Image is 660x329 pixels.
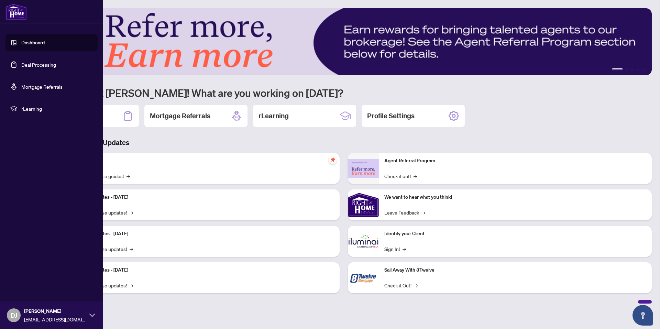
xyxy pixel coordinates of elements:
h2: Mortgage Referrals [150,111,210,121]
img: logo [5,3,27,20]
button: 4 [637,68,639,71]
a: Dashboard [21,40,45,46]
img: We want to hear what you think! [348,189,379,220]
a: Deal Processing [21,62,56,68]
span: rLearning [21,105,93,112]
button: 2 [626,68,628,71]
p: We want to hear what you think! [384,194,646,201]
span: → [130,245,133,253]
h3: Brokerage & Industry Updates [36,138,652,147]
img: Agent Referral Program [348,159,379,178]
button: 5 [642,68,645,71]
a: Sign In!→ [384,245,406,253]
img: Slide 0 [36,8,652,75]
button: Open asap [632,305,653,326]
p: Platform Updates - [DATE] [72,194,334,201]
span: [PERSON_NAME] [24,307,86,315]
span: → [414,172,417,180]
button: 1 [612,68,623,71]
a: Check it out!→ [384,172,417,180]
img: Sail Away With 8Twelve [348,262,379,293]
p: Platform Updates - [DATE] [72,230,334,238]
span: DJ [11,310,17,320]
a: Mortgage Referrals [21,84,63,90]
h2: rLearning [258,111,289,121]
h2: Profile Settings [367,111,415,121]
span: [EMAIL_ADDRESS][DOMAIN_NAME] [24,316,86,323]
a: Check it Out!→ [384,282,418,289]
span: → [422,209,425,216]
span: → [130,282,133,289]
span: → [126,172,130,180]
p: Identify your Client [384,230,646,238]
p: Self-Help [72,157,334,165]
span: → [414,282,418,289]
a: Leave Feedback→ [384,209,425,216]
span: pushpin [329,156,337,164]
span: → [403,245,406,253]
img: Identify your Client [348,226,379,257]
p: Sail Away With 8Twelve [384,266,646,274]
button: 3 [631,68,634,71]
p: Platform Updates - [DATE] [72,266,334,274]
span: → [130,209,133,216]
p: Agent Referral Program [384,157,646,165]
h1: Welcome back [PERSON_NAME]! What are you working on [DATE]? [36,86,652,99]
